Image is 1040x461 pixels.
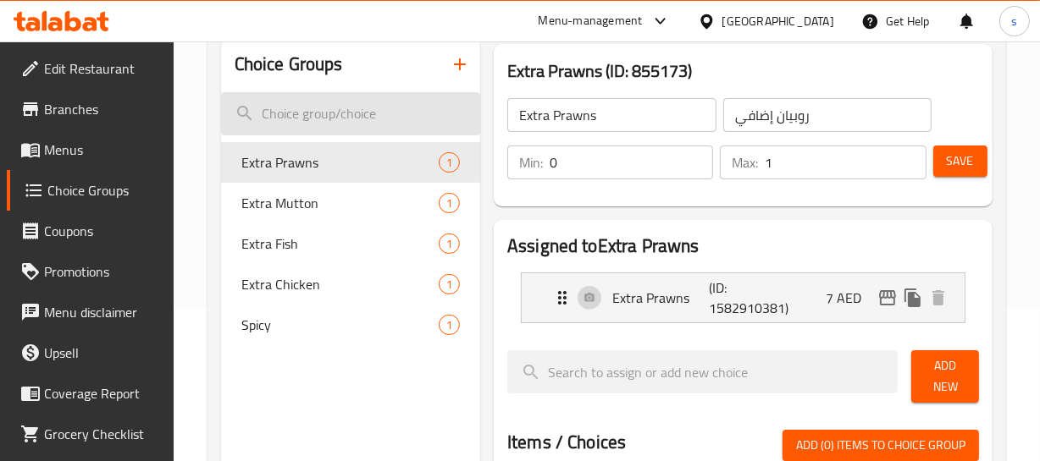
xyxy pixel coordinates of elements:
[507,266,979,330] li: Expand
[440,317,459,333] span: 1
[241,274,439,294] span: Extra Chicken
[900,285,926,310] button: duplicate
[7,170,174,211] a: Choice Groups
[221,142,480,183] div: Extra Prawns1
[44,424,160,444] span: Grocery Checklist
[241,193,439,213] span: Extra Mutton
[7,129,174,170] a: Menus
[1011,12,1017,30] span: s
[440,155,459,171] span: 1
[241,152,439,173] span: Extra Prawns
[235,52,343,77] h2: Choice Groups
[44,302,160,322] span: Menu disclaimer
[826,288,875,308] p: 7 AED
[440,277,459,293] span: 1
[612,288,709,308] p: Extra Prawns
[507,233,979,259] h2: Assigned to Extra Prawns
[44,99,160,119] span: Branches
[507,430,626,455] h2: Items / Choices
[44,383,160,403] span: Coverage Report
[7,211,174,251] a: Coupons
[44,140,160,160] span: Menus
[221,183,480,223] div: Extra Mutton1
[440,195,459,211] span: 1
[947,151,974,172] span: Save
[44,343,160,363] span: Upsell
[241,315,439,335] span: Spicy
[522,273,965,322] div: Expand
[911,350,978,403] button: Add New
[796,435,965,456] span: Add (0) items to choice group
[7,332,174,373] a: Upsell
[440,236,459,252] span: 1
[783,430,979,461] button: Add (0) items to choice group
[439,152,460,173] div: Choices
[221,223,480,264] div: Extra Fish1
[7,251,174,292] a: Promotions
[933,145,987,177] button: Save
[539,11,643,31] div: Menu-management
[7,414,174,454] a: Grocery Checklist
[221,264,480,305] div: Extra Chicken1
[722,12,834,30] div: [GEOGRAPHIC_DATA]
[7,292,174,332] a: Menu disclaimer
[439,233,460,254] div: Choices
[44,58,160,79] span: Edit Restaurant
[732,152,758,173] p: Max:
[519,152,543,173] p: Min:
[925,355,965,398] span: Add New
[507,58,979,85] h3: Extra Prawns (ID: 855173)
[7,373,174,414] a: Coverage Report
[7,48,174,89] a: Edit Restaurant
[44,221,160,241] span: Coupons
[926,285,951,310] button: delete
[221,92,480,135] input: search
[47,180,160,200] span: Choice Groups
[241,233,439,254] span: Extra Fish
[7,89,174,129] a: Branches
[439,193,460,213] div: Choices
[44,261,160,282] span: Promotions
[507,350,898,393] input: search
[439,315,460,335] div: Choices
[221,305,480,345] div: Spicy1
[875,285,900,310] button: edit
[710,277,774,318] p: (ID: 1582910381)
